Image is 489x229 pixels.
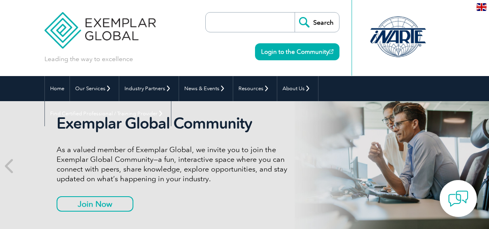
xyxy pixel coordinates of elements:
[448,189,468,209] img: contact-chat.png
[45,76,70,101] a: Home
[70,76,119,101] a: Our Services
[119,76,179,101] a: Industry Partners
[45,101,171,126] a: Find Certified Professional / Training Provider
[476,3,487,11] img: en
[57,196,133,212] a: Join Now
[57,145,305,184] p: As a valued member of Exemplar Global, we invite you to join the Exemplar Global Community—a fun,...
[233,76,277,101] a: Resources
[255,43,339,60] a: Login to the Community
[295,13,339,32] input: Search
[44,55,133,64] p: Leading the way to excellence
[277,76,318,101] a: About Us
[329,49,333,54] img: open_square.png
[179,76,233,101] a: News & Events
